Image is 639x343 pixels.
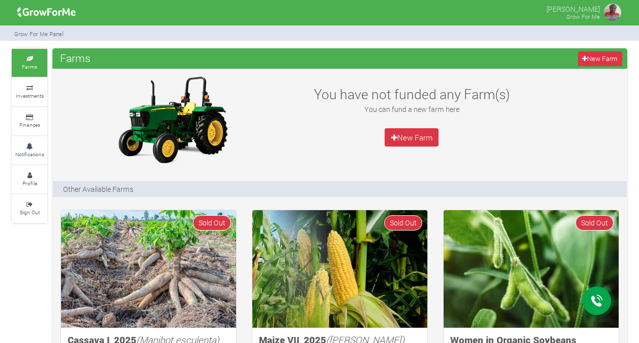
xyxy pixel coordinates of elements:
[546,2,600,14] p: [PERSON_NAME]
[12,136,47,164] a: Notifications
[61,210,236,328] img: growforme image
[12,107,47,135] a: Finances
[12,194,47,222] a: Sign Out
[602,2,623,22] img: growforme image
[385,128,439,147] a: New Farm
[578,51,622,66] a: New Farm
[63,184,133,194] p: Other Available Farms
[12,165,47,193] a: Profile
[566,13,600,20] small: Grow For Me
[575,215,614,230] span: Sold Out
[301,86,522,102] h3: You have not funded any Farm(s)
[14,2,79,22] img: growforme image
[20,209,40,216] small: Sign Out
[301,104,522,115] p: You can fund a new farm here
[22,180,37,187] small: Profile
[384,215,422,230] span: Sold Out
[12,78,47,106] a: Investments
[444,210,619,328] img: growforme image
[57,48,93,68] span: Farms
[22,63,37,70] small: Farms
[252,210,427,328] img: growforme image
[16,92,44,99] small: Investments
[193,215,231,230] span: Sold Out
[14,30,64,38] small: Grow For Me Panel
[109,74,236,165] img: growforme image
[19,121,40,128] small: Finances
[15,151,44,158] small: Notifications
[12,49,47,77] a: Farms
